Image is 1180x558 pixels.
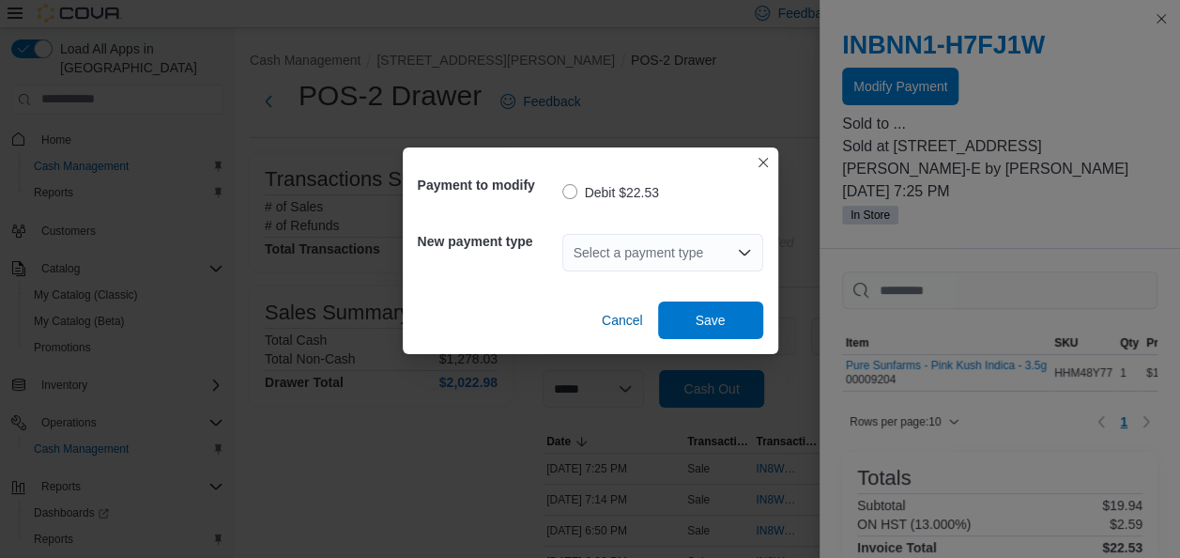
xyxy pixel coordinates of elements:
[737,245,752,260] button: Open list of options
[696,311,726,330] span: Save
[658,302,763,339] button: Save
[418,166,559,204] h5: Payment to modify
[562,181,659,204] label: Debit $22.53
[574,241,575,264] input: Accessible screen reader label
[418,223,559,260] h5: New payment type
[752,151,774,174] button: Closes this modal window
[594,302,651,339] button: Cancel
[602,311,643,330] span: Cancel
